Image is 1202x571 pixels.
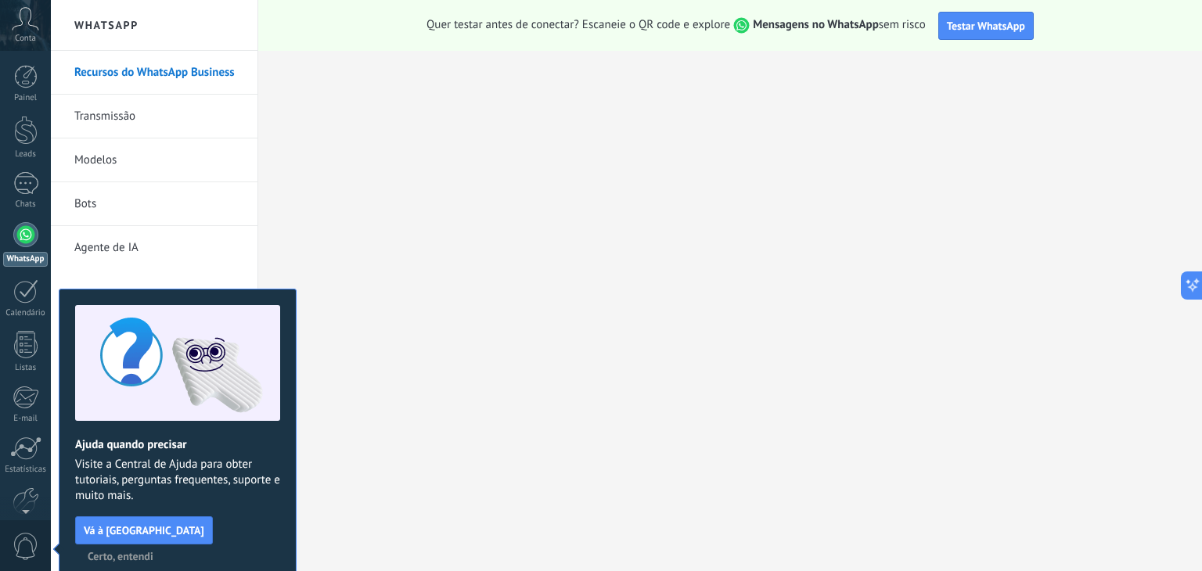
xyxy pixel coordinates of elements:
div: Chats [3,199,49,210]
span: Certo, entendi [88,551,153,562]
div: Calendário [3,308,49,318]
div: Leads [3,149,49,160]
div: WhatsApp [3,252,48,267]
button: Certo, entendi [81,544,160,568]
span: Vá à [GEOGRAPHIC_DATA] [84,525,204,536]
span: Visite a Central de Ajuda para obter tutoriais, perguntas frequentes, suporte e muito mais. [75,457,280,504]
span: Conta [15,34,36,44]
div: Painel [3,93,49,103]
a: Recursos do WhatsApp Business [74,51,242,95]
li: Bots [51,182,257,226]
li: Modelos [51,138,257,182]
li: Recursos do WhatsApp Business [51,51,257,95]
div: Listas [3,363,49,373]
strong: Mensagens no WhatsApp [753,17,879,32]
li: Agente de IA [51,226,257,269]
li: Transmissão [51,95,257,138]
div: E-mail [3,414,49,424]
a: Transmissão [74,95,242,138]
a: Agente de IA [74,226,242,270]
div: Estatísticas [3,465,49,475]
button: Vá à [GEOGRAPHIC_DATA] [75,516,213,544]
span: Testar WhatsApp [947,19,1025,33]
h2: Ajuda quando precisar [75,437,280,452]
a: Bots [74,182,242,226]
span: Quer testar antes de conectar? Escaneie o QR code e explore sem risco [426,17,926,34]
button: Testar WhatsApp [938,12,1034,40]
a: Modelos [74,138,242,182]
